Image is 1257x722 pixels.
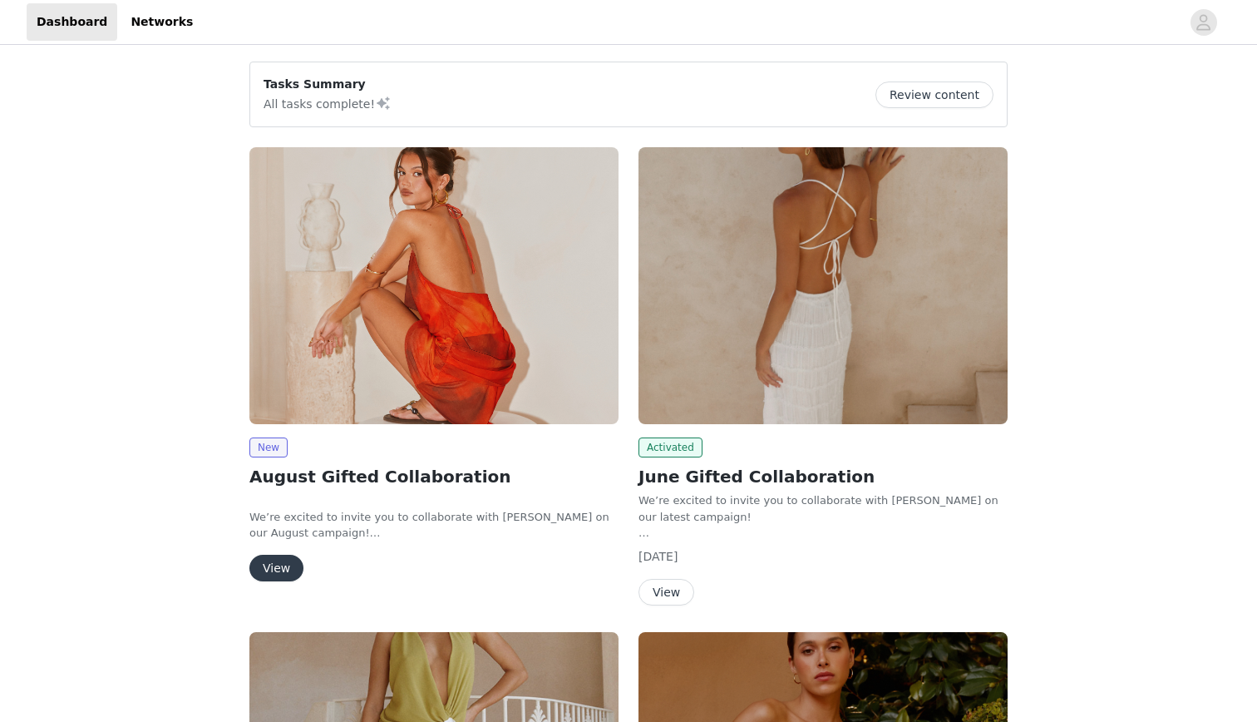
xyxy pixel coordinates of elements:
[249,562,303,575] a: View
[264,93,392,113] p: All tasks complete!
[121,3,203,41] a: Networks
[638,147,1008,424] img: Peppermayo AUS
[249,464,619,489] h2: August Gifted Collaboration
[1195,9,1211,36] div: avatar
[638,438,702,457] span: Activated
[249,555,303,581] button: View
[264,76,392,93] p: Tasks Summary
[638,464,1008,489] h2: June Gifted Collaboration
[249,509,619,541] p: We’re excited to invite you to collaborate with [PERSON_NAME] on our August campaign!
[638,550,678,563] span: [DATE]
[638,586,694,599] a: View
[638,492,1008,525] div: We’re excited to invite you to collaborate with [PERSON_NAME] on our latest campaign!
[249,438,288,457] span: New
[249,147,619,424] img: Peppermayo UK
[875,82,993,108] button: Review content
[27,3,117,41] a: Dashboard
[638,579,694,606] button: View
